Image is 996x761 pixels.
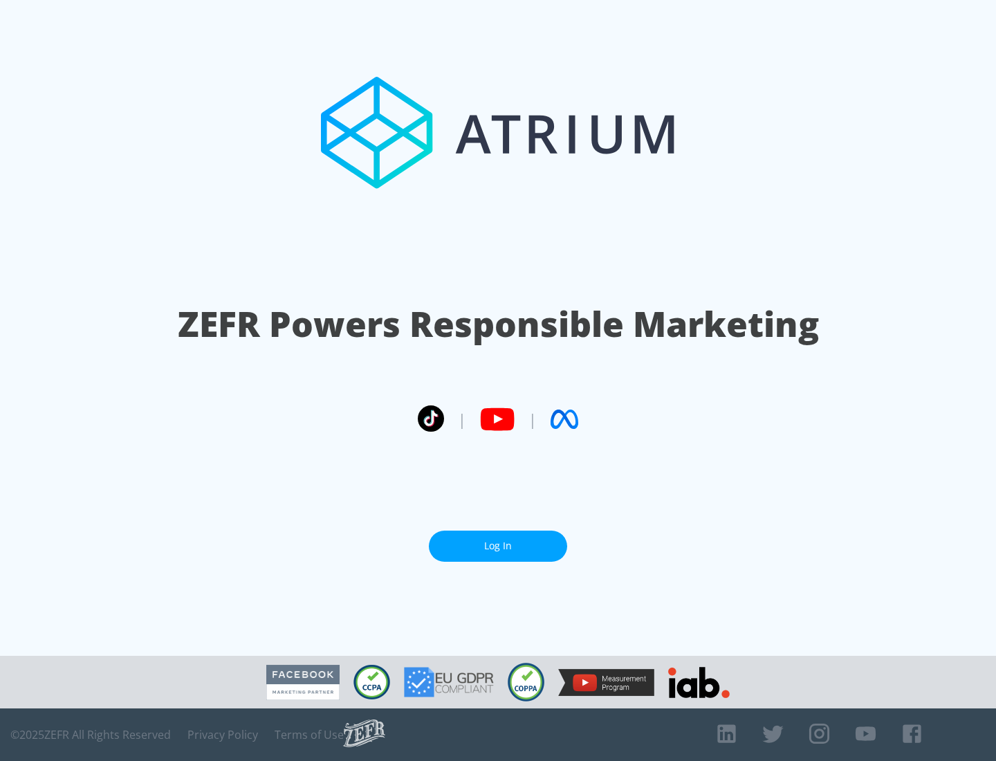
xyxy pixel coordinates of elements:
a: Terms of Use [275,728,344,742]
span: | [458,409,466,430]
a: Log In [429,531,567,562]
img: YouTube Measurement Program [558,669,654,696]
h1: ZEFR Powers Responsible Marketing [178,300,819,348]
img: Facebook Marketing Partner [266,665,340,700]
span: © 2025 ZEFR All Rights Reserved [10,728,171,742]
img: CCPA Compliant [353,665,390,699]
span: | [528,409,537,430]
a: Privacy Policy [187,728,258,742]
img: GDPR Compliant [404,667,494,697]
img: IAB [668,667,730,698]
img: COPPA Compliant [508,663,544,702]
